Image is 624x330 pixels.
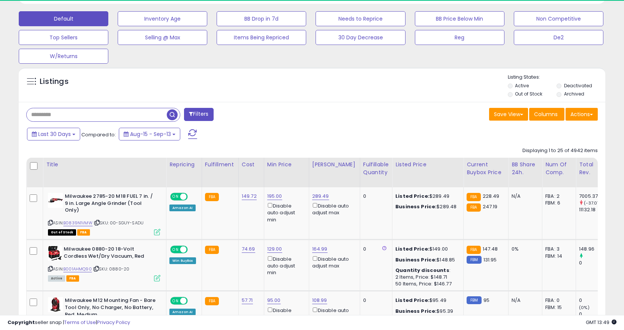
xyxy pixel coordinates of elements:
button: 30 Day Decrease [316,30,405,45]
small: FBM [467,256,481,264]
small: FBA [467,193,480,201]
div: ASIN: [48,246,160,281]
div: Amazon AI [169,205,196,211]
div: Title [46,161,163,169]
button: Inventory Age [118,11,207,26]
span: ON [171,298,180,304]
b: Business Price: [395,256,437,263]
b: Listed Price: [395,245,429,252]
small: FBA [467,246,480,254]
p: Listing States: [508,74,605,81]
span: OFF [187,194,199,200]
div: BB Share 24h. [512,161,539,176]
button: Filters [184,108,213,121]
span: OFF [187,246,199,253]
span: Columns [534,110,558,118]
div: $95.49 [395,297,458,304]
div: Disable auto adjust min [267,306,303,328]
span: 2025-10-14 13:49 GMT [586,319,617,326]
div: : [395,267,458,274]
span: All listings that are currently out of stock and unavailable for purchase on Amazon [48,229,76,236]
span: 228.49 [483,193,500,200]
div: N/A [512,297,536,304]
img: 41A9rX1B4bL._SL40_.jpg [48,246,62,261]
small: FBA [205,297,219,305]
label: Deactivated [564,82,592,89]
div: Current Buybox Price [467,161,505,176]
span: 247.19 [483,203,498,210]
button: W/Returns [19,49,108,64]
div: Num of Comp. [545,161,573,176]
button: Items Being Repriced [217,30,306,45]
div: Total Rev. [579,161,606,176]
span: ON [171,246,180,253]
strong: Copyright [7,319,35,326]
small: FBA [205,246,219,254]
span: Compared to: [81,131,116,138]
a: 108.99 [312,297,327,304]
button: Reg [415,30,504,45]
img: 41oN7wn4a5L._SL40_.jpg [48,297,63,312]
button: Needs to Reprice [316,11,405,26]
span: FBA [77,229,90,236]
div: $289.48 [395,203,458,210]
span: ON [171,194,180,200]
div: N/A [512,193,536,200]
span: FBA [66,275,79,282]
div: FBM: 6 [545,200,570,206]
a: Privacy Policy [97,319,130,326]
label: Active [515,82,529,89]
div: $149.00 [395,246,458,252]
div: 0 [363,193,386,200]
div: $148.85 [395,257,458,263]
div: Displaying 1 to 25 of 4942 items [522,147,598,154]
div: 0 [363,246,386,252]
div: FBA: 0 [545,297,570,304]
div: Disable auto adjust max [312,306,354,321]
b: Milwaukee 0880-20 18-Volt Cordless Wet/Dry Vacuum, Red [64,246,155,261]
small: FBA [205,193,219,201]
div: FBM: 14 [545,253,570,260]
span: 95 [483,297,489,304]
button: Actions [566,108,598,121]
a: 74.69 [242,245,255,253]
a: B0839N1VMW [63,220,93,226]
h5: Listings [40,76,69,87]
a: 289.49 [312,193,329,200]
a: 149.72 [242,193,257,200]
button: Non Competitive [514,11,603,26]
div: Repricing [169,161,199,169]
div: ASIN: [48,193,160,234]
div: Cost [242,161,261,169]
div: 0% [512,246,536,252]
b: Quantity discounts [395,267,449,274]
div: seller snap | | [7,319,130,326]
button: BB Drop in 7d [217,11,306,26]
button: Last 30 Days [27,128,80,140]
div: FBA: 2 [545,193,570,200]
button: Columns [529,108,564,121]
button: Save View [489,108,528,121]
a: 164.99 [312,245,328,253]
div: FBM: 15 [545,304,570,311]
a: 57.71 [242,297,253,304]
b: Business Price: [395,308,437,315]
a: 95.00 [267,297,281,304]
a: B001AHMQ90 [63,266,92,272]
small: (0%) [579,305,590,311]
b: Milwaukee 2785-20 M18 FUEL 7 in. / 9 in. Large Angle Grinder (Tool Only) [65,193,156,216]
small: FBA [467,203,480,212]
label: Archived [564,91,584,97]
div: [PERSON_NAME] [312,161,357,169]
div: Win BuyBox [169,257,196,264]
div: Disable auto adjust max [312,202,354,216]
div: 11132.18 [579,206,609,213]
div: 2 Items, Price: $148.71 [395,274,458,281]
div: $289.49 [395,193,458,200]
div: Listed Price [395,161,460,169]
span: Last 30 Days [38,130,71,138]
div: Disable auto adjust min [267,255,303,276]
div: Fulfillment [205,161,235,169]
button: De2 [514,30,603,45]
button: Selling @ Max [118,30,207,45]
